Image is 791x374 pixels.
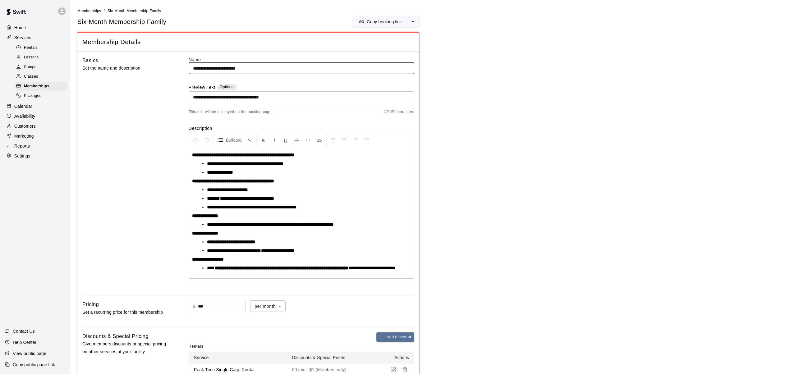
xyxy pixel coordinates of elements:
p: Availability [14,113,35,119]
p: Set the name and description [82,64,169,72]
p: Customers [14,123,36,129]
a: Customers [5,121,65,131]
button: Left Align [328,135,338,146]
label: Name [189,57,414,63]
a: Classes [15,72,70,82]
th: Discounts & Special Prices [287,352,377,363]
span: Rentals [24,45,38,51]
span: Six-Month Membership Family [108,9,161,13]
nav: breadcrumb [77,7,784,14]
button: Insert Link [314,135,324,146]
button: Undo [190,135,201,146]
p: View public page [13,350,46,357]
a: Calendar [5,102,65,111]
p: Help Center [13,339,36,345]
h6: Pricing [82,300,99,308]
button: Formatting Options [215,135,255,146]
a: Rentals [15,43,70,52]
a: Availability [5,112,65,121]
h6: Basics [82,57,98,65]
a: Marketing [5,131,65,141]
a: Memberships [77,8,101,13]
div: split button [353,17,419,27]
h6: Discounts & Special Pricing [82,332,149,340]
span: 42 / 150 characters [384,109,414,115]
span: Camps [24,64,36,70]
button: Format Underline [280,135,291,146]
div: Classes [15,72,67,81]
span: Six-Month Membership Family [77,18,166,26]
a: Lessons [15,52,70,62]
a: Camps [15,62,70,72]
p: Home [14,25,26,31]
button: Right Align [350,135,361,146]
a: Home [5,23,65,32]
p: Settings [14,153,30,159]
a: Settings [5,151,65,161]
a: Packages [15,91,70,101]
div: Lessons [15,53,67,62]
span: Memberships [77,9,101,13]
span: Optional [220,85,235,89]
span: Classes [24,74,38,80]
label: Description [189,125,414,131]
span: Membership Details [82,38,414,46]
button: Add discount [376,332,414,342]
button: Redo [201,135,212,146]
span: Bulleted List [226,137,248,143]
span: Packages [24,93,41,99]
li: / [103,7,105,14]
p: Calendar [14,103,32,109]
button: Justify Align [361,135,372,146]
p: Reports [14,143,30,149]
button: Insert Code [303,135,313,146]
th: Service [189,352,287,363]
p: Give members discounts or special pricing on other services at your facility [82,340,169,356]
div: Rentals [15,43,67,52]
p: Services [14,34,31,41]
p: Set a recurring price for this membership [82,308,169,316]
div: Camps [15,63,67,71]
label: Preview Text [189,84,215,91]
a: Memberships [15,82,70,91]
p: Peak Time Single Cage Rental [194,367,282,373]
div: Memberships [15,82,67,91]
p: 60 min - $1 (Members only) [292,367,372,373]
a: Services [5,33,65,42]
button: Format Italics [269,135,280,146]
button: Copy booking link [353,17,407,27]
span: This text will be displayed on the booking page. [189,109,273,115]
p: Contact Us [13,328,35,334]
div: per month [250,300,286,312]
p: Copy booking link [367,19,402,25]
p: Marketing [14,133,34,139]
span: Rentals [189,342,204,352]
button: Format Strikethrough [292,135,302,146]
div: Packages [15,92,67,100]
th: Actions [377,352,414,363]
span: Memberships [24,83,49,89]
button: Format Bold [258,135,269,146]
span: Lessons [24,54,39,61]
a: Reports [5,141,65,151]
button: Center Align [339,135,350,146]
p: Copy public page link [13,362,55,368]
p: $ [193,303,195,310]
button: select merge strategy [407,17,419,27]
